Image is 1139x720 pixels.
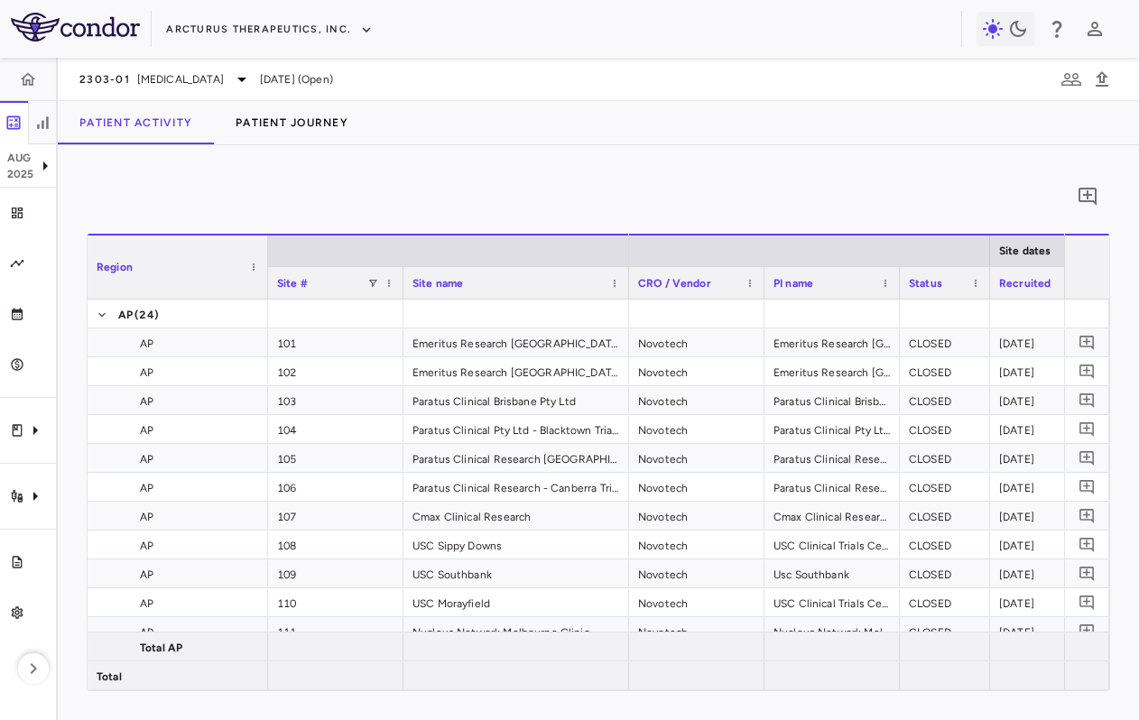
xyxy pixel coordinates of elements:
[764,531,900,558] div: USC Clinical Trials Centre
[1079,449,1096,466] svg: Add comment
[629,502,764,530] div: Novotech
[268,386,403,414] div: 103
[140,560,153,589] span: AP
[1075,503,1099,528] button: Add comment
[900,415,990,443] div: CLOSED
[403,531,629,558] div: USC Sippy Downs
[268,444,403,472] div: 105
[900,473,990,501] div: CLOSED
[990,328,1080,356] div: [DATE]
[403,444,629,472] div: Paratus Clinical Research [GEOGRAPHIC_DATA]
[999,277,1051,290] span: Recruited
[1075,475,1099,499] button: Add comment
[990,502,1080,530] div: [DATE]
[7,166,34,182] p: 2025
[403,559,629,587] div: USC Southbank
[403,473,629,501] div: Paratus Clinical Research - Canberra Trial Clinic
[999,245,1051,257] span: Site dates
[140,633,182,662] span: Total AP
[629,559,764,587] div: Novotech
[990,444,1080,472] div: [DATE]
[1075,359,1099,383] button: Add comment
[764,617,900,645] div: Nucleus Network Melbourne Clinic
[629,588,764,616] div: Novotech
[79,72,130,87] span: 2303-01
[97,261,133,273] span: Region
[260,71,333,88] span: [DATE] (Open)
[403,502,629,530] div: Cmax Clinical Research
[268,588,403,616] div: 110
[137,71,224,88] span: [MEDICAL_DATA]
[990,473,1080,501] div: [DATE]
[1079,363,1096,380] svg: Add comment
[900,531,990,558] div: CLOSED
[764,328,900,356] div: Emeritus Research [GEOGRAPHIC_DATA]
[97,662,122,691] span: Total
[268,415,403,443] div: 104
[140,618,153,647] span: AP
[764,502,900,530] div: Cmax Clinical Research
[1079,594,1096,611] svg: Add comment
[1075,561,1099,586] button: Add comment
[629,357,764,385] div: Novotech
[900,328,990,356] div: CLOSED
[990,617,1080,645] div: [DATE]
[990,386,1080,414] div: [DATE]
[990,415,1080,443] div: [DATE]
[900,502,990,530] div: CLOSED
[1075,590,1099,614] button: Add comment
[1079,392,1096,409] svg: Add comment
[900,559,990,587] div: CLOSED
[412,277,463,290] span: Site name
[1075,446,1099,470] button: Add comment
[58,101,214,144] button: Patient Activity
[134,300,159,329] span: (24)
[277,277,308,290] span: Site #
[140,416,153,445] span: AP
[403,617,629,645] div: Nucleus Network Melbourne Clinic
[166,15,373,44] button: Arcturus Therapeutics, Inc.
[1079,565,1096,582] svg: Add comment
[990,588,1080,616] div: [DATE]
[990,357,1080,385] div: [DATE]
[268,473,403,501] div: 106
[403,357,629,385] div: Emeritus Research [GEOGRAPHIC_DATA]
[629,386,764,414] div: Novotech
[268,559,403,587] div: 109
[140,503,153,531] span: AP
[1079,623,1096,640] svg: Add comment
[1075,388,1099,412] button: Add comment
[1079,420,1096,438] svg: Add comment
[1075,532,1099,557] button: Add comment
[140,358,153,387] span: AP
[403,386,629,414] div: Paratus Clinical Brisbane Pty Ltd
[629,415,764,443] div: Novotech
[140,329,153,358] span: AP
[764,357,900,385] div: Emeritus Research [GEOGRAPHIC_DATA]
[11,13,140,42] img: logo-full-BYUhSk78.svg
[1079,334,1096,351] svg: Add comment
[909,277,942,290] span: Status
[1075,619,1099,643] button: Add comment
[268,502,403,530] div: 107
[1075,330,1099,355] button: Add comment
[118,300,133,329] span: AP
[214,101,370,144] button: Patient Journey
[140,531,153,560] span: AP
[7,150,34,166] p: Aug
[764,473,900,501] div: Paratus Clinical Research - Canberra Trial Clinic
[140,474,153,503] span: AP
[764,386,900,414] div: Paratus Clinical Brisbane Pty Ltd
[629,617,764,645] div: Novotech
[629,531,764,558] div: Novotech
[268,531,403,558] div: 108
[268,357,403,385] div: 102
[1079,507,1096,524] svg: Add comment
[900,588,990,616] div: CLOSED
[1077,186,1098,208] svg: Add comment
[900,617,990,645] div: CLOSED
[140,387,153,416] span: AP
[629,328,764,356] div: Novotech
[629,444,764,472] div: Novotech
[1079,478,1096,495] svg: Add comment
